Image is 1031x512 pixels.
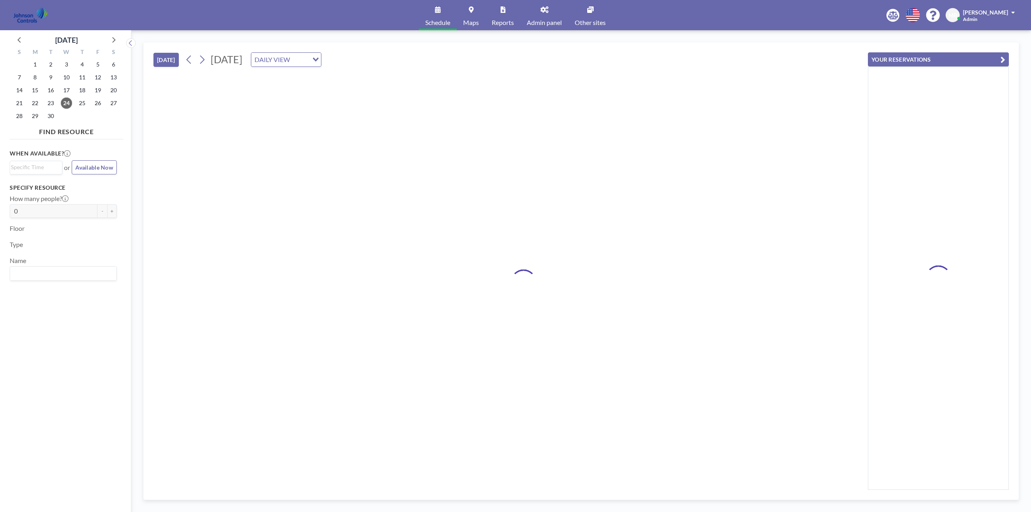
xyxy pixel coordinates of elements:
[45,97,56,109] span: Tuesday, September 23, 2025
[74,48,90,58] div: T
[92,72,104,83] span: Friday, September 12, 2025
[45,59,56,70] span: Tuesday, September 2, 2025
[108,59,119,70] span: Saturday, September 6, 2025
[527,19,562,26] span: Admin panel
[492,19,514,26] span: Reports
[107,204,117,218] button: +
[10,161,62,173] div: Search for option
[72,160,117,174] button: Available Now
[29,97,41,109] span: Monday, September 22, 2025
[45,72,56,83] span: Tuesday, September 9, 2025
[27,48,43,58] div: M
[77,72,88,83] span: Thursday, September 11, 2025
[463,19,479,26] span: Maps
[10,184,117,191] h3: Specify resource
[253,54,292,65] span: DAILY VIEW
[61,59,72,70] span: Wednesday, September 3, 2025
[77,85,88,96] span: Thursday, September 18, 2025
[948,12,957,19] span: MB
[868,52,1009,66] button: YOUR RESERVATIONS
[108,72,119,83] span: Saturday, September 13, 2025
[61,97,72,109] span: Wednesday, September 24, 2025
[97,204,107,218] button: -
[10,257,26,265] label: Name
[211,53,242,65] span: [DATE]
[10,224,25,232] label: Floor
[61,72,72,83] span: Wednesday, September 10, 2025
[106,48,121,58] div: S
[10,267,116,280] div: Search for option
[10,240,23,249] label: Type
[153,53,179,67] button: [DATE]
[29,85,41,96] span: Monday, September 15, 2025
[59,48,75,58] div: W
[29,59,41,70] span: Monday, September 1, 2025
[11,163,58,172] input: Search for option
[92,59,104,70] span: Friday, September 5, 2025
[13,7,48,23] img: organization-logo
[92,97,104,109] span: Friday, September 26, 2025
[14,97,25,109] span: Sunday, September 21, 2025
[963,9,1008,16] span: [PERSON_NAME]
[12,48,27,58] div: S
[292,54,308,65] input: Search for option
[45,85,56,96] span: Tuesday, September 16, 2025
[92,85,104,96] span: Friday, September 19, 2025
[10,195,68,203] label: How many people?
[77,59,88,70] span: Thursday, September 4, 2025
[575,19,606,26] span: Other sites
[251,53,321,66] div: Search for option
[14,85,25,96] span: Sunday, September 14, 2025
[11,268,112,279] input: Search for option
[55,34,78,46] div: [DATE]
[45,110,56,122] span: Tuesday, September 30, 2025
[43,48,59,58] div: T
[29,110,41,122] span: Monday, September 29, 2025
[14,110,25,122] span: Sunday, September 28, 2025
[108,97,119,109] span: Saturday, September 27, 2025
[108,85,119,96] span: Saturday, September 20, 2025
[77,97,88,109] span: Thursday, September 25, 2025
[90,48,106,58] div: F
[75,164,113,171] span: Available Now
[963,16,977,22] span: Admin
[64,164,70,172] span: or
[14,72,25,83] span: Sunday, September 7, 2025
[10,124,123,136] h4: FIND RESOURCE
[29,72,41,83] span: Monday, September 8, 2025
[425,19,450,26] span: Schedule
[61,85,72,96] span: Wednesday, September 17, 2025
